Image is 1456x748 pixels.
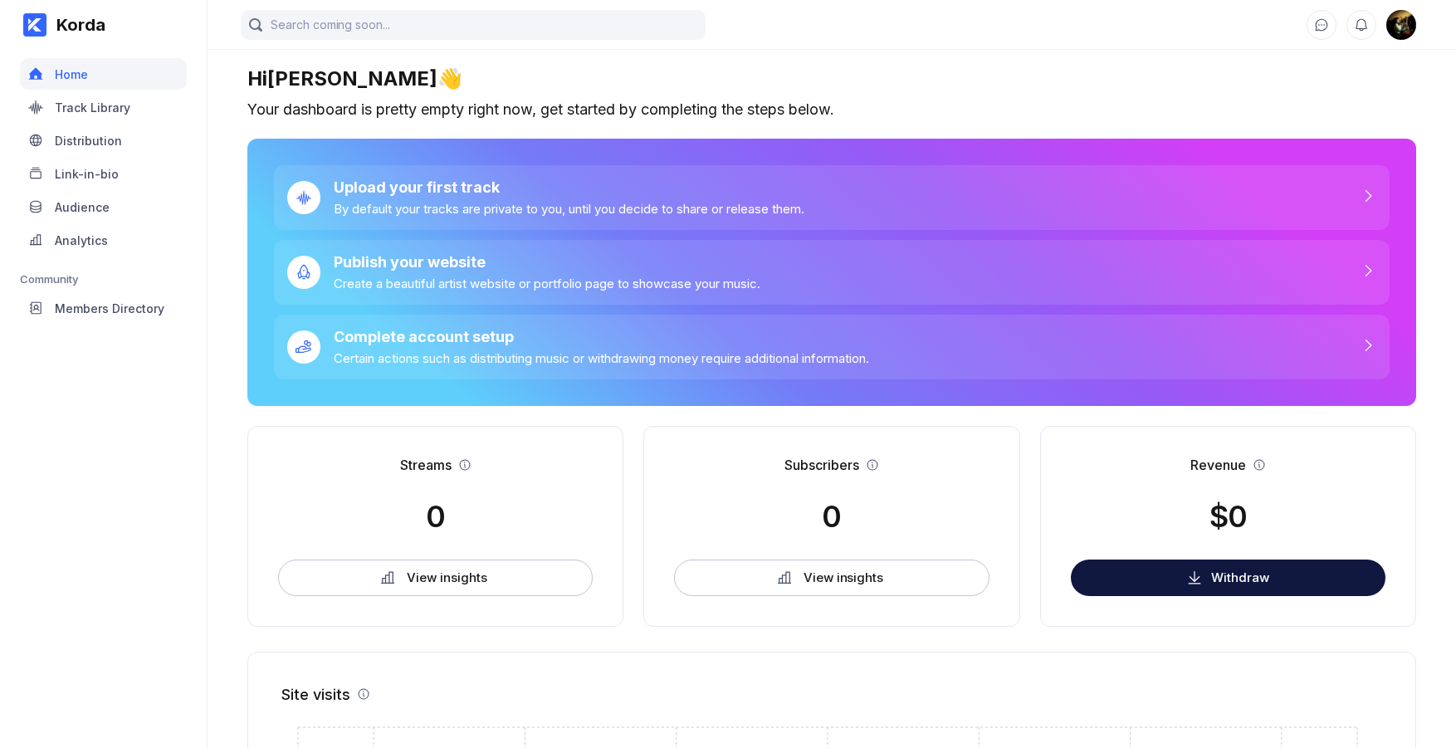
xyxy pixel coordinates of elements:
[20,272,187,286] div: Community
[55,200,110,214] div: Audience
[274,165,1390,230] a: Upload your first trackBy default your tracks are private to you, until you decide to share or re...
[55,134,122,148] div: Distribution
[334,253,760,271] div: Publish your website
[46,15,105,35] div: Korda
[822,498,841,535] div: 0
[55,100,130,115] div: Track Library
[247,66,1416,90] div: Hi [PERSON_NAME] 👋
[1211,570,1269,585] div: Withdraw
[55,301,164,315] div: Members Directory
[334,328,869,345] div: Complete account setup
[334,178,804,196] div: Upload your first track
[334,201,804,217] div: By default your tracks are private to you, until you decide to share or release them.
[1386,10,1416,40] img: 160x160
[426,498,445,535] div: 0
[274,240,1390,305] a: Publish your websiteCreate a beautiful artist website or portfolio page to showcase your music.
[55,233,108,247] div: Analytics
[1071,560,1385,596] button: Withdraw
[20,125,187,158] a: Distribution
[20,158,187,191] a: Link-in-bio
[20,224,187,257] a: Analytics
[1190,457,1246,473] div: Revenue
[400,457,452,473] div: Streams
[278,560,593,596] button: View insights
[20,191,187,224] a: Audience
[55,67,88,81] div: Home
[281,686,350,703] div: Site visits
[274,315,1390,379] a: Complete account setupCertain actions such as distributing music or withdrawing money require add...
[334,276,760,291] div: Create a beautiful artist website or portfolio page to showcase your music.
[247,100,1416,119] div: Your dashboard is pretty empty right now, get started by completing the steps below.
[241,10,706,40] input: Search coming soon...
[1209,498,1247,535] div: $0
[334,350,869,366] div: Certain actions such as distributing music or withdrawing money require additional information.
[20,292,187,325] a: Members Directory
[20,58,187,91] a: Home
[407,570,486,586] div: View insights
[804,570,883,586] div: View insights
[784,457,859,473] div: Subscribers
[20,91,187,125] a: Track Library
[55,167,119,181] div: Link-in-bio
[1386,10,1416,40] div: Jeremy Beggs
[674,560,989,596] button: View insights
